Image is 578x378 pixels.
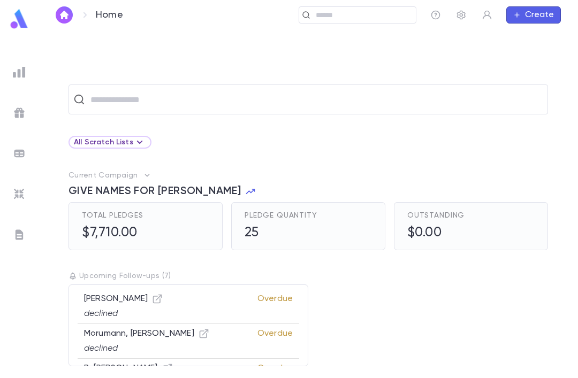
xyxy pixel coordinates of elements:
[84,328,209,339] p: Morumann, [PERSON_NAME]
[13,66,26,79] img: reports_grey.c525e4749d1bce6a11f5fe2a8de1b229.svg
[13,228,26,241] img: letters_grey.7941b92b52307dd3b8a917253454ce1c.svg
[13,106,26,119] img: campaigns_grey.99e729a5f7ee94e3726e6486bddda8f1.svg
[58,11,71,19] img: home_white.a664292cf8c1dea59945f0da9f25487c.svg
[245,225,317,241] h5: 25
[84,308,163,319] p: declined
[407,225,465,241] h5: $0.00
[96,9,123,21] p: Home
[407,211,465,220] span: Outstanding
[506,6,561,24] button: Create
[257,328,293,354] p: Overdue
[84,294,163,304] p: [PERSON_NAME]
[84,343,209,354] p: declined
[69,272,548,280] p: Upcoming Follow-ups ( 7 )
[84,363,173,374] p: B, [PERSON_NAME]
[69,185,241,198] span: GIVE NAMES FOR [PERSON_NAME]
[82,225,143,241] h5: $7,710.00
[13,147,26,160] img: batches_grey.339ca447c9d9533ef1741baa751efc33.svg
[69,136,151,149] div: All Scratch Lists
[13,188,26,200] img: imports_grey.530a8a0e642e233f2baf0ef88e8c9fcb.svg
[74,136,146,149] div: All Scratch Lists
[82,211,143,220] span: Total Pledges
[245,211,317,220] span: Pledge Quantity
[69,171,138,180] p: Current Campaign
[9,9,30,29] img: logo
[257,294,293,319] p: Overdue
